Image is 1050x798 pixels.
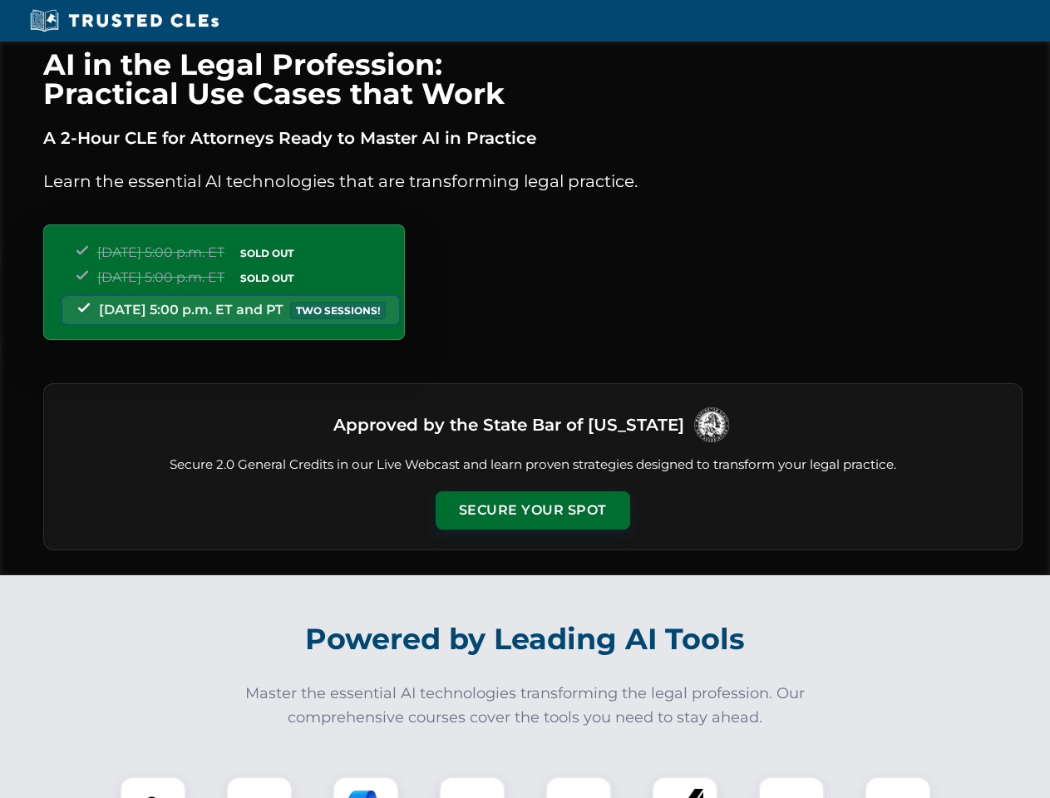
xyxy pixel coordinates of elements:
p: Master the essential AI technologies transforming the legal profession. Our comprehensive courses... [234,682,816,730]
button: Secure Your Spot [436,491,630,530]
p: Learn the essential AI technologies that are transforming legal practice. [43,168,1023,195]
p: Secure 2.0 General Credits in our Live Webcast and learn proven strategies designed to transform ... [64,456,1002,475]
span: SOLD OUT [234,244,299,262]
p: A 2-Hour CLE for Attorneys Ready to Master AI in Practice [43,125,1023,151]
span: SOLD OUT [234,269,299,287]
span: [DATE] 5:00 p.m. ET [97,269,224,285]
img: Logo [691,404,732,446]
span: [DATE] 5:00 p.m. ET [97,244,224,260]
h1: AI in the Legal Profession: Practical Use Cases that Work [43,50,1023,108]
h3: Approved by the State Bar of [US_STATE] [333,410,684,440]
h2: Powered by Leading AI Tools [65,610,986,668]
img: Trusted CLEs [25,8,224,33]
